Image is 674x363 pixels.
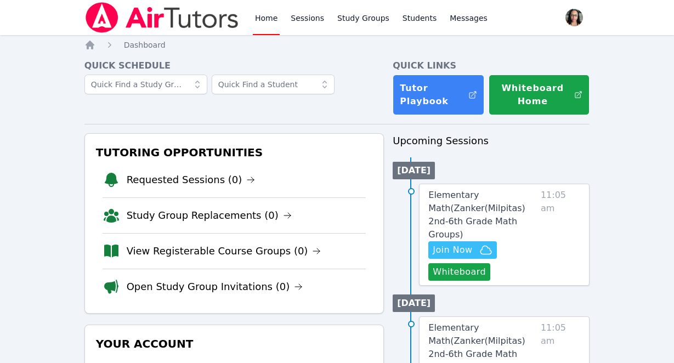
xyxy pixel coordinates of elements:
input: Quick Find a Student [212,75,335,94]
li: [DATE] [393,162,435,179]
li: [DATE] [393,294,435,312]
span: Messages [450,13,488,24]
a: Tutor Playbook [393,75,484,115]
a: Elementary Math(Zanker(Milpitas) 2nd-6th Grade Math Groups) [428,189,536,241]
h4: Quick Links [393,59,590,72]
h3: Upcoming Sessions [393,133,590,149]
input: Quick Find a Study Group [84,75,207,94]
a: Requested Sessions (0) [127,172,256,188]
span: Elementary Math ( Zanker(Milpitas) 2nd-6th Grade Math Groups ) [428,190,525,240]
a: Study Group Replacements (0) [127,208,292,223]
h3: Your Account [94,334,375,354]
h3: Tutoring Opportunities [94,143,375,162]
span: Dashboard [124,41,166,49]
button: Whiteboard Home [489,75,590,115]
button: Join Now [428,241,496,259]
span: 11:05 am [541,189,580,281]
h4: Quick Schedule [84,59,384,72]
nav: Breadcrumb [84,39,590,50]
span: Join Now [433,243,472,257]
a: Dashboard [124,39,166,50]
img: Air Tutors [84,2,240,33]
button: Whiteboard [428,263,490,281]
a: View Registerable Course Groups (0) [127,243,321,259]
a: Open Study Group Invitations (0) [127,279,303,294]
